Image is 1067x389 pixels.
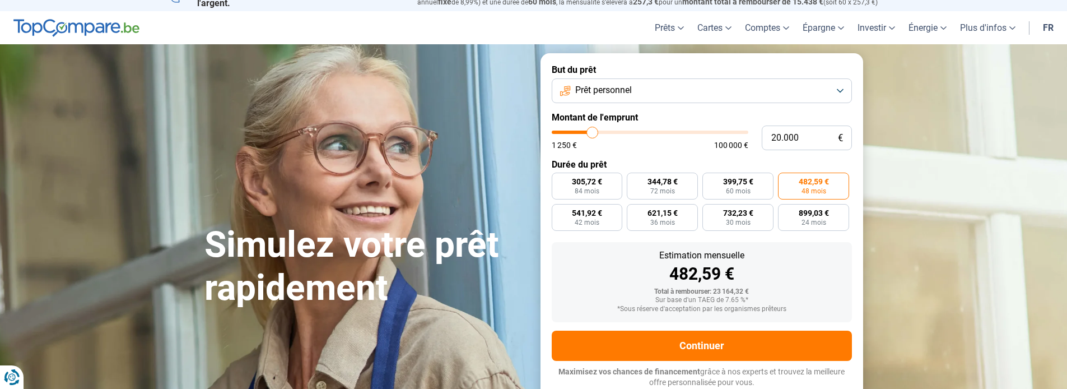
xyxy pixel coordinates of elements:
button: Prêt personnel [552,78,852,103]
span: 60 mois [726,188,751,194]
span: 399,75 € [723,178,753,186]
span: 732,23 € [723,209,753,217]
a: Investir [851,11,902,44]
a: Énergie [902,11,953,44]
span: 344,78 € [647,178,678,186]
a: Comptes [738,11,796,44]
span: € [838,133,843,143]
span: 30 mois [726,219,751,226]
span: 48 mois [802,188,826,194]
span: 84 mois [575,188,599,194]
label: Montant de l'emprunt [552,112,852,123]
span: 305,72 € [572,178,602,186]
label: But du prêt [552,64,852,75]
p: grâce à nos experts et trouvez la meilleure offre personnalisée pour vous. [552,367,852,388]
a: Épargne [796,11,851,44]
label: Durée du prêt [552,159,852,170]
div: 482,59 € [561,266,843,283]
img: TopCompare [13,19,139,37]
span: 72 mois [650,188,675,194]
h1: Simulez votre prêt rapidement [204,224,527,310]
span: 621,15 € [647,209,678,217]
span: 1 250 € [552,141,577,149]
span: Maximisez vos chances de financement [558,367,700,376]
span: Prêt personnel [575,84,632,96]
span: 482,59 € [799,178,829,186]
span: 42 mois [575,219,599,226]
a: fr [1036,11,1060,44]
span: 24 mois [802,219,826,226]
a: Cartes [691,11,738,44]
div: Estimation mensuelle [561,251,843,260]
a: Plus d'infos [953,11,1022,44]
div: Total à rembourser: 23 164,32 € [561,288,843,296]
span: 899,03 € [799,209,829,217]
div: Sur base d'un TAEG de 7.65 %* [561,297,843,304]
span: 100 000 € [714,141,748,149]
button: Continuer [552,331,852,361]
span: 541,92 € [572,209,602,217]
a: Prêts [648,11,691,44]
div: *Sous réserve d'acceptation par les organismes prêteurs [561,305,843,313]
span: 36 mois [650,219,675,226]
